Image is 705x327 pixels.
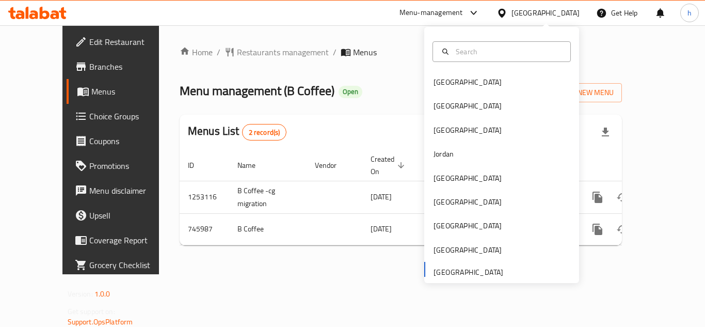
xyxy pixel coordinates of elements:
a: Restaurants management [225,46,329,58]
a: Menus [67,79,180,104]
span: Add New Menu [550,86,614,99]
nav: breadcrumb [180,46,622,58]
input: Search [452,46,564,57]
span: [DATE] [371,222,392,236]
button: Add New Menu [542,83,622,102]
a: Choice Groups [67,104,180,129]
a: Promotions [67,153,180,178]
span: Coupons [89,135,172,147]
div: [GEOGRAPHIC_DATA] [434,173,502,184]
span: Name [237,159,269,172]
div: [GEOGRAPHIC_DATA] [434,100,502,112]
button: more [585,217,610,242]
button: more [585,185,610,210]
span: Promotions [89,160,172,172]
span: Get support on: [68,305,115,318]
span: Menu disclaimer [89,184,172,197]
div: [GEOGRAPHIC_DATA] [434,220,502,231]
a: Home [180,46,213,58]
span: ID [188,159,207,172]
span: 1.0.0 [94,287,110,301]
span: Choice Groups [89,110,172,122]
span: Coverage Report [89,234,172,246]
li: / [217,46,220,58]
div: [GEOGRAPHIC_DATA] [434,124,502,136]
span: h [687,7,692,19]
span: Branches [89,60,172,73]
li: / [333,46,337,58]
a: Edit Restaurant [67,29,180,54]
span: 2 record(s) [243,128,286,137]
td: 1253116 [180,181,229,213]
td: B Coffee -cg migration [229,181,307,213]
a: Upsell [67,203,180,228]
a: Menu disclaimer [67,178,180,203]
span: Menus [353,46,377,58]
div: [GEOGRAPHIC_DATA] [434,76,502,88]
td: B Coffee [229,213,307,245]
span: [DATE] [371,190,392,204]
a: Branches [67,54,180,79]
button: Change Status [610,217,635,242]
span: Created On [371,153,408,178]
span: Edit Restaurant [89,36,172,48]
div: Jordan [434,148,454,160]
span: Menus [91,85,172,98]
span: Restaurants management [237,46,329,58]
div: Open [339,86,362,98]
div: Menu-management [399,7,463,19]
div: [GEOGRAPHIC_DATA] [434,244,502,256]
div: [GEOGRAPHIC_DATA] [434,196,502,208]
div: Total records count [242,124,287,141]
a: Coupons [67,129,180,153]
div: [GEOGRAPHIC_DATA] [511,7,580,19]
button: Change Status [610,185,635,210]
span: Upsell [89,209,172,222]
h2: Menus List [188,123,286,141]
span: Vendor [315,159,350,172]
td: 745987 [180,213,229,245]
span: Menu management ( B Coffee ) [180,79,334,102]
span: Version: [68,287,93,301]
span: Grocery Checklist [89,259,172,271]
span: Open [339,87,362,96]
div: Export file [593,120,618,145]
a: Grocery Checklist [67,253,180,277]
a: Coverage Report [67,228,180,253]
